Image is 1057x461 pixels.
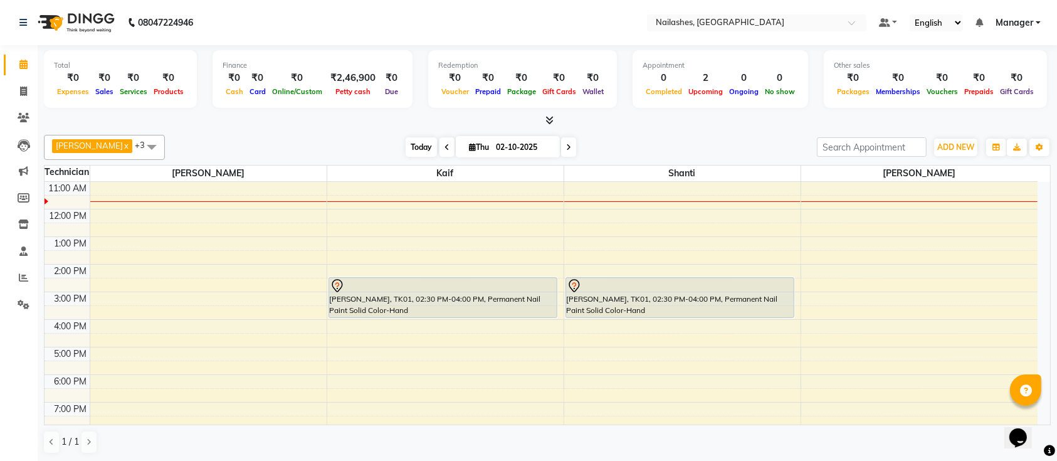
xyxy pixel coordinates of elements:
div: ₹0 [923,71,961,85]
span: Upcoming [685,87,726,96]
span: Gift Cards [997,87,1037,96]
button: ADD NEW [934,139,977,156]
div: ₹0 [579,71,607,85]
div: ₹0 [834,71,873,85]
span: Ongoing [726,87,762,96]
a: x [123,140,129,151]
input: 2025-10-02 [492,138,555,157]
img: logo [32,5,118,40]
span: Prepaids [961,87,997,96]
span: Manager [996,16,1033,29]
span: Packages [834,87,873,96]
span: Vouchers [923,87,961,96]
div: 2 [685,71,726,85]
div: 0 [726,71,762,85]
span: Shanti [564,166,801,181]
span: Expenses [54,87,92,96]
div: 7:00 PM [52,403,90,416]
span: Card [246,87,269,96]
div: 6:00 PM [52,375,90,388]
span: Prepaid [472,87,504,96]
div: 2:00 PM [52,265,90,278]
div: Appointment [643,60,798,71]
div: Finance [223,60,402,71]
span: Cash [223,87,246,96]
div: ₹2,46,900 [325,71,381,85]
div: ₹0 [223,71,246,85]
span: Petty cash [332,87,374,96]
iframe: chat widget [1004,411,1044,448]
div: ₹0 [246,71,269,85]
div: 0 [762,71,798,85]
b: 08047224946 [138,5,193,40]
span: Due [382,87,401,96]
div: ₹0 [117,71,150,85]
span: 1 / 1 [61,435,79,448]
div: ₹0 [504,71,539,85]
div: ₹0 [472,71,504,85]
span: Gift Cards [539,87,579,96]
div: Redemption [438,60,607,71]
span: Online/Custom [269,87,325,96]
div: Total [54,60,187,71]
div: 3:00 PM [52,292,90,305]
span: +3 [135,140,154,150]
div: 12:00 PM [47,209,90,223]
span: ADD NEW [937,142,974,152]
div: ₹0 [54,71,92,85]
div: 5:00 PM [52,347,90,361]
div: ₹0 [381,71,402,85]
div: 0 [643,71,685,85]
span: Memberships [873,87,923,96]
div: Other sales [834,60,1037,71]
div: 1:00 PM [52,237,90,250]
div: ₹0 [92,71,117,85]
span: No show [762,87,798,96]
span: [PERSON_NAME] [90,166,327,181]
div: ₹0 [539,71,579,85]
div: ₹0 [873,71,923,85]
span: Sales [92,87,117,96]
div: 4:00 PM [52,320,90,333]
span: Package [504,87,539,96]
span: [PERSON_NAME] [56,140,123,151]
span: Today [406,137,437,157]
span: Services [117,87,150,96]
span: Thu [466,142,492,152]
div: 11:00 AM [46,182,90,195]
div: ₹0 [150,71,187,85]
span: Completed [643,87,685,96]
span: Kaif [327,166,564,181]
div: ₹0 [997,71,1037,85]
div: ₹0 [961,71,997,85]
div: ₹0 [438,71,472,85]
span: Voucher [438,87,472,96]
span: [PERSON_NAME] [801,166,1038,181]
div: Technician [45,166,90,179]
div: ₹0 [269,71,325,85]
div: [PERSON_NAME], TK01, 02:30 PM-04:00 PM, Permanent Nail Paint Solid Color-Hand [566,278,794,317]
span: Wallet [579,87,607,96]
input: Search Appointment [817,137,927,157]
div: [PERSON_NAME], TK01, 02:30 PM-04:00 PM, Permanent Nail Paint Solid Color-Hand [329,278,557,317]
span: Products [150,87,187,96]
